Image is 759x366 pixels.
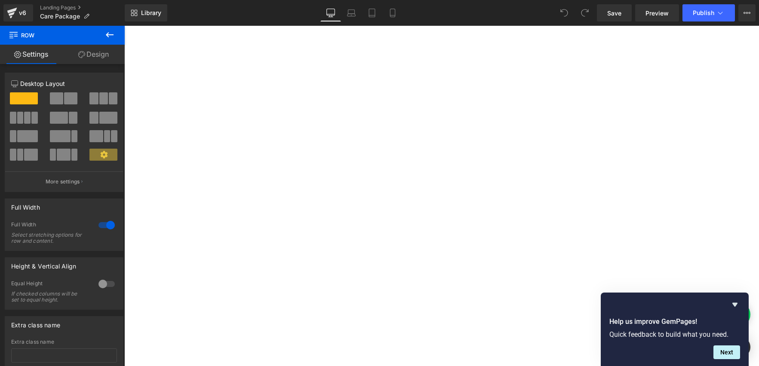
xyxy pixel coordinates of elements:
[738,4,756,21] button: More
[645,9,669,18] span: Preview
[11,79,117,88] p: Desktop Layout
[11,317,60,329] div: Extra class name
[320,4,341,21] a: Desktop
[11,258,76,270] div: Height & Vertical Align
[11,339,117,345] div: Extra class name
[40,4,125,11] a: Landing Pages
[11,280,90,289] div: Equal Height
[609,330,740,339] p: Quick feedback to build what you need.
[11,232,89,244] div: Select stretching options for row and content.
[682,4,735,21] button: Publish
[609,317,740,327] h2: Help us improve GemPages!
[3,4,33,21] a: v6
[62,45,125,64] a: Design
[635,4,679,21] a: Preview
[11,221,90,230] div: Full Width
[341,4,362,21] a: Laptop
[576,4,593,21] button: Redo
[11,291,89,303] div: If checked columns will be set to equal height.
[382,4,403,21] a: Mobile
[5,171,123,192] button: More settings
[693,9,714,16] span: Publish
[9,26,95,45] span: Row
[11,199,40,211] div: Full Width
[609,299,740,359] div: Help us improve GemPages!
[730,299,740,310] button: Hide survey
[17,7,28,18] div: v6
[362,4,382,21] a: Tablet
[46,178,80,186] p: More settings
[125,4,167,21] a: New Library
[713,345,740,359] button: Next question
[556,4,573,21] button: Undo
[607,9,621,18] span: Save
[141,9,161,17] span: Library
[40,13,80,20] span: Care Package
